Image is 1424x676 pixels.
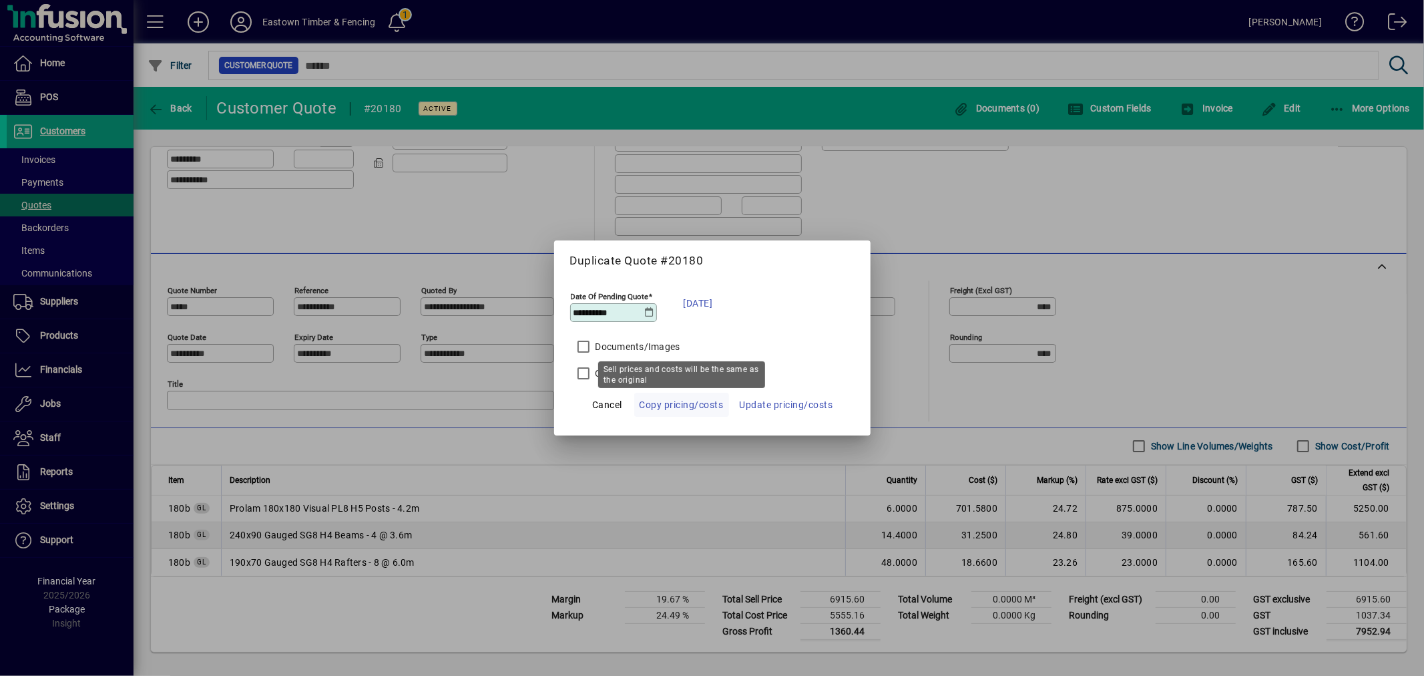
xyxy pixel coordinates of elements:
[571,292,649,301] mat-label: Date Of Pending Quote
[634,393,729,417] button: Copy pricing/costs
[598,361,765,388] div: Sell prices and costs will be the same as the original
[593,340,680,353] label: Documents/Images
[740,397,833,413] span: Update pricing/costs
[677,287,720,320] button: [DATE]
[586,393,629,417] button: Cancel
[592,397,622,413] span: Cancel
[684,295,713,311] span: [DATE]
[734,393,839,417] button: Update pricing/costs
[570,254,855,268] h5: Duplicate Quote #20180
[640,397,724,413] span: Copy pricing/costs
